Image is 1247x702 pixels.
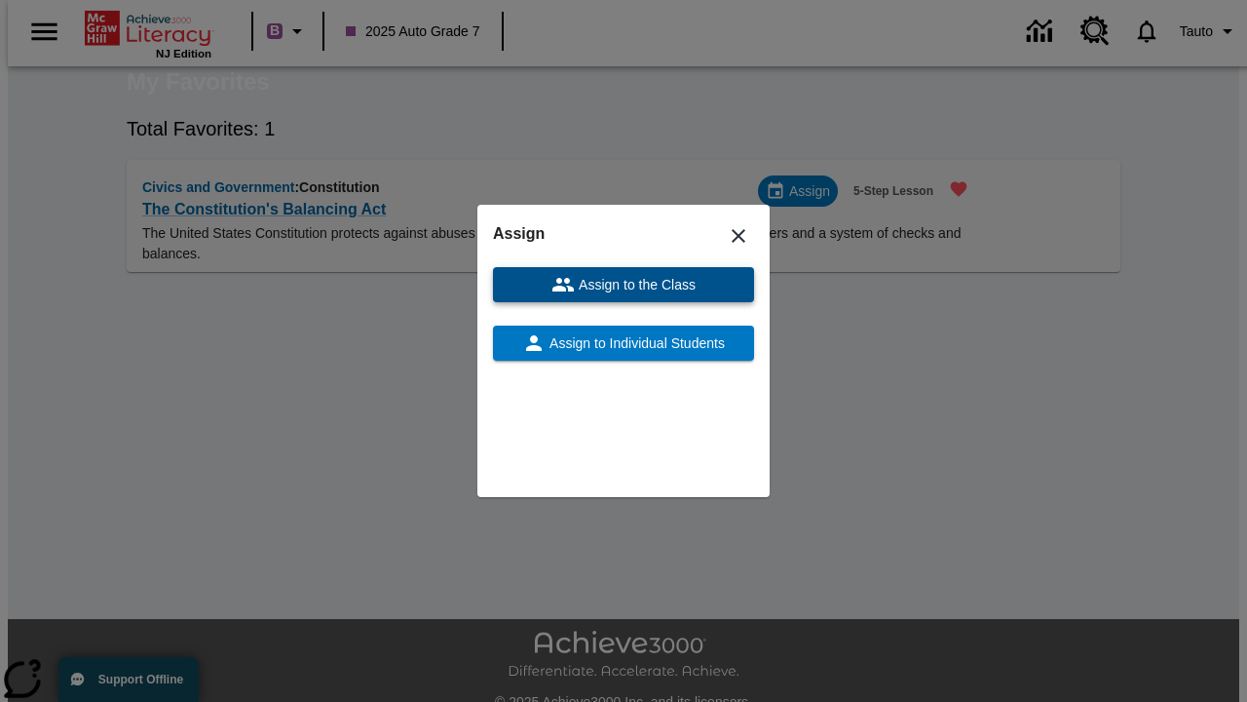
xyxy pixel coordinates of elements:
[715,213,762,259] button: Close
[493,267,754,302] button: Assign to the Class
[493,220,754,248] h6: Assign
[546,333,725,354] span: Assign to Individual Students
[493,326,754,361] button: Assign to Individual Students
[575,275,696,295] span: Assign to the Class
